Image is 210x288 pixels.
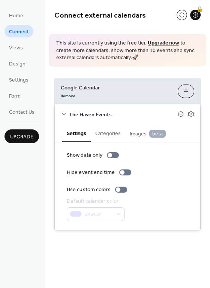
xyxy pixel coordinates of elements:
[4,9,28,21] a: Home
[4,41,27,53] a: Views
[67,197,123,205] div: Default calendar color
[69,111,178,119] span: The Haven Events
[4,89,25,102] a: Form
[67,169,115,177] div: Hide event end time
[67,151,102,159] div: Show date only
[9,108,34,116] span: Contact Us
[10,133,33,141] span: Upgrade
[9,92,21,100] span: Form
[9,12,23,20] span: Home
[4,73,33,86] a: Settings
[9,44,23,52] span: Views
[56,40,199,62] span: This site is currently using the free tier. to create more calendars, show more than 10 events an...
[91,124,125,141] button: Categories
[67,186,111,194] div: Use custom colors
[130,130,166,138] span: Images
[149,130,166,138] span: beta
[125,124,170,142] button: Images beta
[4,57,30,70] a: Design
[4,129,39,143] button: Upgrade
[9,28,29,36] span: Connect
[62,124,91,142] button: Settings
[9,60,25,68] span: Design
[54,8,146,23] span: Connect external calendars
[9,76,28,84] span: Settings
[4,25,33,37] a: Connect
[148,38,179,48] a: Upgrade now
[61,84,172,92] span: Google Calendar
[4,105,39,118] a: Contact Us
[61,93,75,98] span: Remove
